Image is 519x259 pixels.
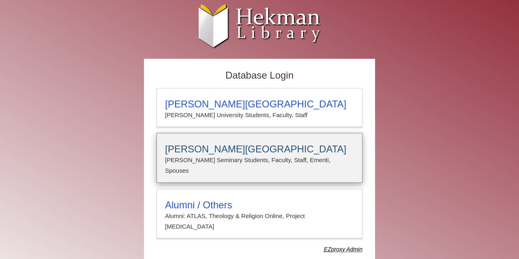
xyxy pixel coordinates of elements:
[157,88,362,127] a: [PERSON_NAME][GEOGRAPHIC_DATA][PERSON_NAME] University Students, Faculty, Staff
[165,155,354,176] p: [PERSON_NAME] Seminary Students, Faculty, Staff, Emeriti, Spouses
[165,199,354,211] h3: Alumni / Others
[324,246,362,253] dfn: Use Alumni login
[165,143,354,155] h3: [PERSON_NAME][GEOGRAPHIC_DATA]
[165,98,354,110] h3: [PERSON_NAME][GEOGRAPHIC_DATA]
[165,199,354,232] summary: Alumni / OthersAlumni: ATLAS, Theology & Religion Online, Project [MEDICAL_DATA]
[165,110,354,120] p: [PERSON_NAME] University Students, Faculty, Staff
[152,67,367,84] h2: Database Login
[165,211,354,232] p: Alumni: ATLAS, Theology & Religion Online, Project [MEDICAL_DATA]
[157,133,362,183] a: [PERSON_NAME][GEOGRAPHIC_DATA][PERSON_NAME] Seminary Students, Faculty, Staff, Emeriti, Spouses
